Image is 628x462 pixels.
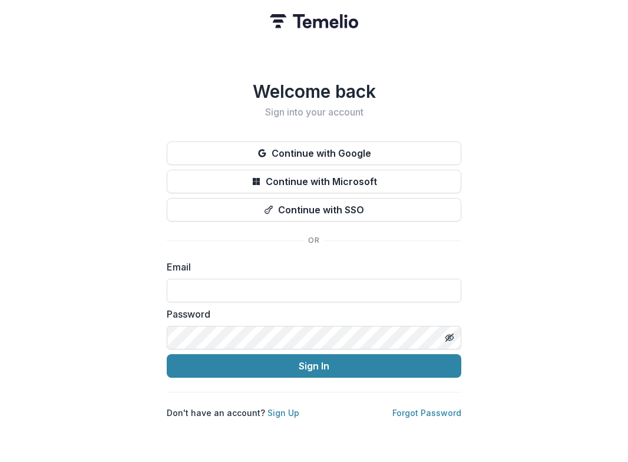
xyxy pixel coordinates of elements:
[167,170,461,193] button: Continue with Microsoft
[167,354,461,378] button: Sign In
[167,260,454,274] label: Email
[167,307,454,321] label: Password
[167,141,461,165] button: Continue with Google
[167,198,461,222] button: Continue with SSO
[440,328,459,347] button: Toggle password visibility
[167,407,299,419] p: Don't have an account?
[267,408,299,418] a: Sign Up
[167,107,461,118] h2: Sign into your account
[167,81,461,102] h1: Welcome back
[392,408,461,418] a: Forgot Password
[270,14,358,28] img: Temelio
